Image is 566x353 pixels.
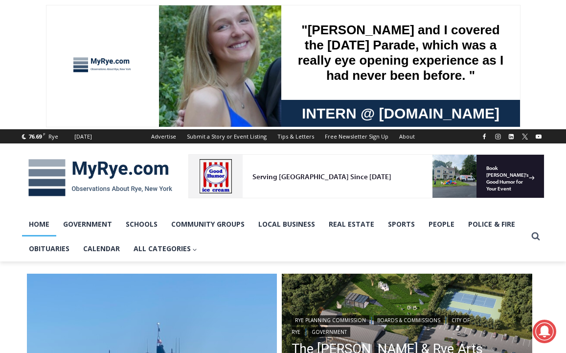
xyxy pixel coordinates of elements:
[181,129,272,143] a: Submit a Story or Event Listing
[381,212,422,236] a: Sports
[374,315,444,325] a: Boards & Commissions
[119,212,164,236] a: Schools
[146,129,420,143] nav: Secondary Navigation
[492,131,504,142] a: Instagram
[519,131,531,142] a: X
[308,327,350,337] a: Government
[256,97,453,119] span: Intern @ [DOMAIN_NAME]
[22,236,76,261] a: Obituaries
[76,236,127,261] a: Calendar
[64,18,242,27] div: Serving [GEOGRAPHIC_DATA] Since [DATE]
[394,129,420,143] a: About
[319,129,394,143] a: Free Newsletter Sign Up
[22,212,56,236] a: Home
[292,315,369,325] a: Rye Planning Commission
[272,129,319,143] a: Tips & Letters
[0,98,98,122] a: Open Tues. - Sun. [PHONE_NUMBER]
[251,212,322,236] a: Local Business
[146,129,181,143] a: Advertise
[74,132,92,141] div: [DATE]
[322,212,381,236] a: Real Estate
[298,10,340,38] h4: Book [PERSON_NAME]'s Good Humor for Your Event
[101,61,144,117] div: "the precise, almost orchestrated movements of cutting and assembling sushi and [PERSON_NAME] mak...
[235,95,474,122] a: Intern @ [DOMAIN_NAME]
[48,132,58,141] div: Rye
[527,228,544,245] button: View Search Form
[292,313,522,337] div: | | |
[28,133,42,140] span: 76.69
[22,152,179,203] img: MyRye.com
[291,3,353,45] a: Book [PERSON_NAME]'s Good Humor for Your Event
[247,0,462,95] div: "[PERSON_NAME] and I covered the [DATE] Parade, which was a really eye opening experience as I ha...
[164,212,251,236] a: Community Groups
[43,131,45,137] span: F
[422,212,461,236] a: People
[22,212,527,261] nav: Primary Navigation
[505,131,517,142] a: Linkedin
[56,212,119,236] a: Government
[127,236,204,261] button: Child menu of All Categories
[533,131,544,142] a: YouTube
[478,131,490,142] a: Facebook
[461,212,522,236] a: Police & Fire
[237,0,295,45] img: s_800_809a2aa2-bb6e-4add-8b5e-749ad0704c34.jpeg
[3,101,96,138] span: Open Tues. - Sun. [PHONE_NUMBER]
